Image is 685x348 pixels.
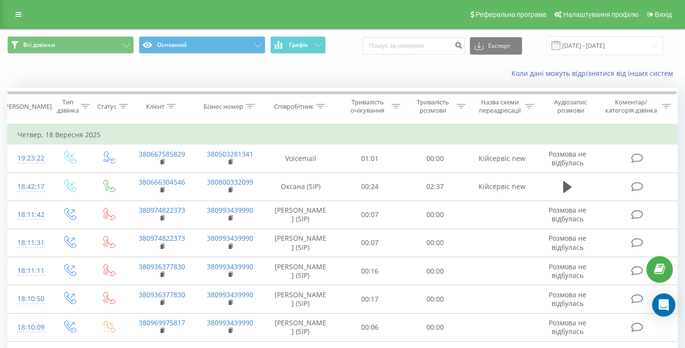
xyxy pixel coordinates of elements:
[549,149,586,167] span: Розмова не відбулась
[337,285,402,313] td: 00:17
[549,233,586,251] span: Розмова не відбулась
[17,233,40,252] div: 18:11:31
[468,145,536,173] td: Кійсервіс new
[403,145,468,173] td: 00:00
[549,290,586,308] span: Розмова не відбулась
[264,173,337,201] td: Оксана (SIP)
[204,102,243,111] div: Бізнес номер
[264,285,337,313] td: [PERSON_NAME] (SIP)
[337,201,402,229] td: 00:07
[264,257,337,285] td: [PERSON_NAME] (SIP)
[17,177,40,196] div: 18:42:17
[17,318,40,337] div: 18:10:09
[57,98,79,115] div: Тип дзвінка
[207,262,253,271] a: 380993439990
[139,262,185,271] a: 380936377830
[476,11,547,18] span: Реферальна програма
[549,205,586,223] span: Розмова не відбулась
[97,102,117,111] div: Статус
[139,149,185,159] a: 380667585829
[270,36,326,54] button: Графік
[468,173,536,201] td: Кійсервіс new
[655,11,672,18] span: Вихід
[337,173,402,201] td: 00:24
[264,145,337,173] td: Voicemail
[337,257,402,285] td: 00:16
[403,313,468,341] td: 00:00
[17,290,40,308] div: 18:10:50
[549,262,586,280] span: Розмова не відбулась
[139,177,185,187] a: 380666304546
[411,98,454,115] div: Тривалість розмови
[403,257,468,285] td: 00:00
[3,102,52,111] div: [PERSON_NAME]
[146,102,164,111] div: Клієнт
[264,229,337,257] td: [PERSON_NAME] (SIP)
[207,149,253,159] a: 380503281341
[207,233,253,243] a: 380993439990
[264,201,337,229] td: [PERSON_NAME] (SIP)
[139,36,265,54] button: Основний
[207,318,253,327] a: 380993439990
[23,41,55,49] span: Всі дзвінки
[139,318,185,327] a: 380969975817
[289,42,308,48] span: Графік
[545,98,597,115] div: Аудіозапис розмови
[274,102,314,111] div: Співробітник
[403,201,468,229] td: 00:00
[403,285,468,313] td: 00:00
[7,36,134,54] button: Всі дзвінки
[207,205,253,215] a: 380993439990
[403,173,468,201] td: 02:37
[207,177,253,187] a: 380800332099
[139,205,185,215] a: 380974822373
[139,233,185,243] a: 380974822373
[337,145,402,173] td: 01:01
[470,37,522,55] button: Експорт
[264,313,337,341] td: [PERSON_NAME] (SIP)
[17,261,40,280] div: 18:11:11
[17,149,40,168] div: 19:23:22
[363,37,465,55] input: Пошук за номером
[8,125,678,145] td: Четвер, 18 Вересня 2025
[346,98,389,115] div: Тривалість очікування
[337,229,402,257] td: 00:07
[652,293,675,317] div: Open Intercom Messenger
[403,229,468,257] td: 00:00
[477,98,523,115] div: Назва схеми переадресації
[337,313,402,341] td: 00:06
[17,205,40,224] div: 18:11:42
[139,290,185,299] a: 380936377830
[549,318,586,336] span: Розмова не відбулась
[563,11,639,18] span: Налаштування профілю
[207,290,253,299] a: 380993439990
[603,98,659,115] div: Коментар/категорія дзвінка
[511,69,678,78] a: Коли дані можуть відрізнятися вiд інших систем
